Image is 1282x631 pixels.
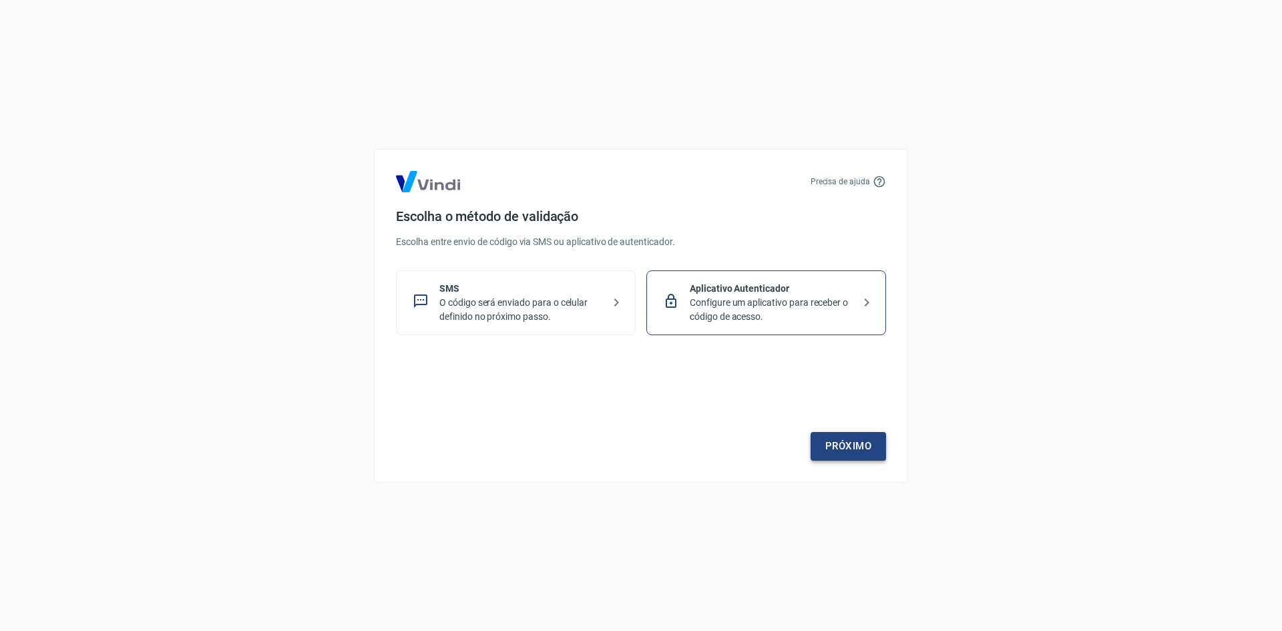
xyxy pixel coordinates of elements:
a: Próximo [811,432,886,460]
p: Configure um aplicativo para receber o código de acesso. [690,296,853,324]
p: Aplicativo Autenticador [690,282,853,296]
p: Escolha entre envio de código via SMS ou aplicativo de autenticador. [396,235,886,249]
div: SMSO código será enviado para o celular definido no próximo passo. [396,270,636,335]
p: O código será enviado para o celular definido no próximo passo. [439,296,603,324]
h4: Escolha o método de validação [396,208,886,224]
p: Precisa de ajuda [811,176,870,188]
div: Aplicativo AutenticadorConfigure um aplicativo para receber o código de acesso. [646,270,886,335]
p: SMS [439,282,603,296]
img: Logo Vind [396,171,460,192]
